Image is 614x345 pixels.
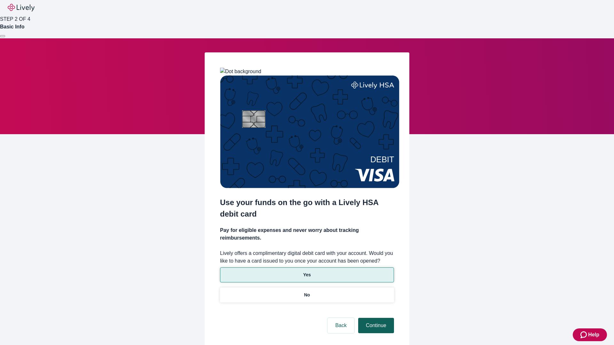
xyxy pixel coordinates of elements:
[220,68,261,75] img: Dot background
[220,267,394,282] button: Yes
[358,318,394,333] button: Continue
[220,249,394,265] label: Lively offers a complimentary digital debit card with your account. Would you like to have a card...
[220,75,399,188] img: Debit card
[580,331,588,339] svg: Zendesk support icon
[220,226,394,242] h4: Pay for eligible expenses and never worry about tracking reimbursements.
[220,197,394,220] h2: Use your funds on the go with a Lively HSA debit card
[588,331,599,339] span: Help
[303,272,311,278] p: Yes
[220,287,394,303] button: No
[304,292,310,298] p: No
[573,328,607,341] button: Zendesk support iconHelp
[8,4,35,11] img: Lively
[327,318,354,333] button: Back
